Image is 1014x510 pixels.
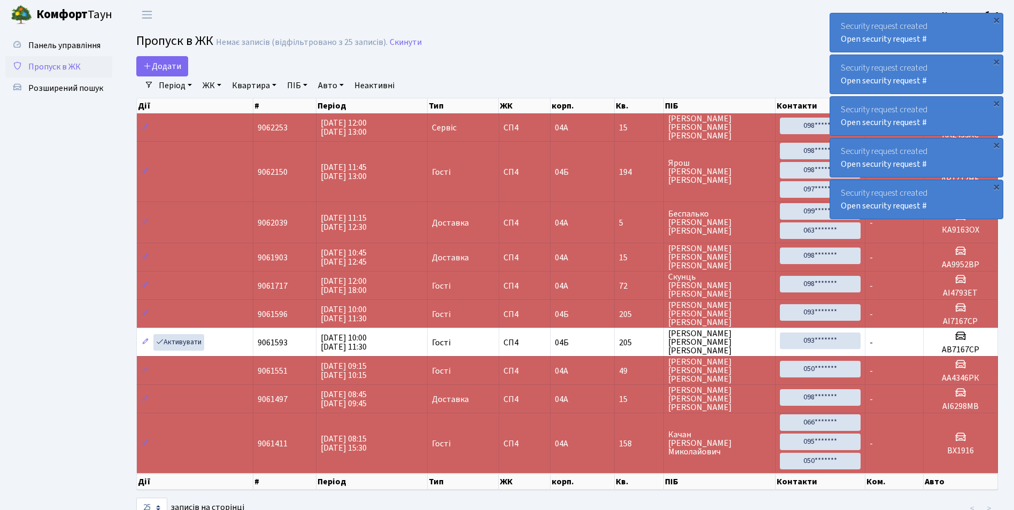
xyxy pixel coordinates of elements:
th: Тип [428,474,499,490]
span: - [870,438,873,450]
span: [PERSON_NAME] [PERSON_NAME] [PERSON_NAME] [668,329,771,355]
a: Неактивні [350,76,399,95]
span: СП4 [504,367,546,375]
span: [DATE] 10:45 [DATE] 12:45 [321,247,367,268]
span: [PERSON_NAME] [PERSON_NAME] [PERSON_NAME] [668,301,771,327]
span: [DATE] 11:15 [DATE] 12:30 [321,212,367,233]
span: Ярош [PERSON_NAME] [PERSON_NAME] [668,159,771,184]
span: Пропуск в ЖК [28,61,81,73]
th: Період [316,98,428,113]
span: [DATE] 09:15 [DATE] 10:15 [321,360,367,381]
span: 15 [619,395,659,404]
a: ЖК [198,76,226,95]
h5: АА9952ВР [928,260,993,270]
th: ЖК [499,474,551,490]
span: [DATE] 10:00 [DATE] 11:30 [321,304,367,324]
a: Консьєрж б. 4. [942,9,1001,21]
span: Доставка [432,395,469,404]
b: Комфорт [36,6,88,23]
span: 205 [619,338,659,347]
span: Качан [PERSON_NAME] Миколайович [668,430,771,456]
a: Авто [314,76,348,95]
span: [PERSON_NAME] [PERSON_NAME] [PERSON_NAME] [668,114,771,140]
span: [PERSON_NAME] [PERSON_NAME] [PERSON_NAME] [668,358,771,383]
span: 04Б [555,337,569,349]
span: 15 [619,253,659,262]
span: СП4 [504,253,546,262]
span: СП4 [504,168,546,176]
th: Ком. [865,474,924,490]
div: Security request created [830,138,1003,177]
a: Додати [136,56,188,76]
span: Розширений пошук [28,82,103,94]
span: Доставка [432,253,469,262]
span: 04А [555,280,568,292]
th: ПІБ [664,474,776,490]
div: × [991,14,1002,25]
div: × [991,140,1002,150]
th: Дії [137,98,253,113]
a: Пропуск в ЖК [5,56,112,78]
div: Security request created [830,55,1003,94]
span: - [870,308,873,320]
span: 9061717 [258,280,288,292]
th: Авто [924,474,998,490]
th: корп. [551,98,615,113]
h5: АІ7167СР [928,316,993,327]
span: 04А [555,365,568,377]
span: 9061903 [258,252,288,264]
h5: ВХ1916 [928,446,993,456]
span: 04А [555,438,568,450]
a: Open security request # [841,200,927,212]
span: [DATE] 12:00 [DATE] 18:00 [321,275,367,296]
th: Кв. [615,474,664,490]
th: # [253,98,316,113]
span: 9061593 [258,337,288,349]
span: 5 [619,219,659,227]
span: [DATE] 11:45 [DATE] 13:00 [321,161,367,182]
a: Активувати [153,334,204,351]
h5: АВ7167СР [928,345,993,355]
span: - [870,337,873,349]
div: × [991,181,1002,192]
span: 9061596 [258,308,288,320]
h5: АІ4793ЕТ [928,288,993,298]
span: [DATE] 08:15 [DATE] 15:30 [321,433,367,454]
button: Переключити навігацію [134,6,160,24]
span: СП4 [504,282,546,290]
div: Security request created [830,97,1003,135]
span: 15 [619,123,659,132]
div: Немає записів (відфільтровано з 25 записів). [216,37,388,48]
span: Панель управління [28,40,100,51]
th: Кв. [615,98,664,113]
a: Скинути [390,37,422,48]
a: Квартира [228,76,281,95]
span: 9061497 [258,393,288,405]
span: 04Б [555,166,569,178]
span: - [870,280,873,292]
span: 194 [619,168,659,176]
span: 04А [555,252,568,264]
span: СП4 [504,310,546,319]
div: × [991,98,1002,109]
div: × [991,56,1002,67]
span: Гості [432,367,451,375]
span: [DATE] 10:00 [DATE] 11:30 [321,332,367,353]
span: Скунць [PERSON_NAME] [PERSON_NAME] [668,273,771,298]
span: [DATE] 12:00 [DATE] 13:00 [321,117,367,138]
span: Пропуск в ЖК [136,32,213,50]
span: - [870,252,873,264]
th: Контакти [776,474,865,490]
span: 9062150 [258,166,288,178]
span: Гості [432,282,451,290]
a: Open security request # [841,75,927,87]
span: [PERSON_NAME] [PERSON_NAME] [PERSON_NAME] [668,244,771,270]
span: 9061411 [258,438,288,450]
span: - [870,365,873,377]
span: [PERSON_NAME] [PERSON_NAME] [PERSON_NAME] [668,386,771,412]
span: Додати [143,60,181,72]
span: 158 [619,439,659,448]
h5: АІ6298МВ [928,401,993,412]
span: Таун [36,6,112,24]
